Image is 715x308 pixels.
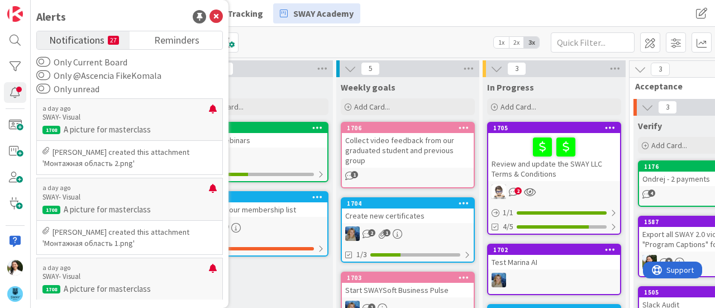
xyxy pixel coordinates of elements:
[108,36,119,45] small: 27
[42,192,209,202] p: SWAY- Visual
[488,245,620,269] div: 1702Test Marina AI
[500,102,536,112] span: Add Card...
[487,122,621,235] a: 1705Review and update the SWAY LLC Terms & ConditionsTP1/14/5
[342,273,474,283] div: 1703
[36,98,223,175] a: a day agoSWAY- Visual1708A picture for masterclass[PERSON_NAME] created this attachment 'Монтажна...
[665,258,673,265] span: 3
[488,133,620,181] div: Review and update the SWAY LLC Terms & Conditions
[551,32,635,53] input: Quick Filter...
[42,112,209,122] p: SWAY- Visual
[487,244,621,295] a: 1702Test Marina AIMA
[342,198,474,209] div: 1704
[42,206,60,214] div: 1708
[507,62,526,75] span: 3
[492,273,506,287] img: MA
[36,8,66,25] div: Alerts
[36,70,50,81] button: Only @Ascencia FikeKomala
[361,62,380,75] span: 5
[509,37,524,48] span: 2x
[201,124,327,132] div: 1714
[196,192,327,217] div: 1684Clean up our membership list
[42,205,217,215] p: A picture for masterclass
[494,37,509,48] span: 1x
[368,229,375,236] span: 2
[42,105,209,112] p: a day ago
[487,82,534,93] span: In Progress
[36,82,99,96] label: Only unread
[42,226,217,249] p: [PERSON_NAME] created this attachment 'Монтажная область 1.png'
[342,209,474,223] div: Create new certificates
[347,200,474,207] div: 1704
[49,31,104,47] span: Notifications
[351,171,358,178] span: 1
[503,221,513,233] span: 4/5
[154,31,199,47] span: Reminders
[42,184,209,192] p: a day ago
[196,133,327,148] div: Sales Webinars
[524,37,539,48] span: 3x
[342,133,474,168] div: Collect video feedback from our graduated student and previous group
[488,255,620,269] div: Test Marina AI
[196,241,327,255] div: 0/1
[354,102,390,112] span: Add Card...
[23,2,51,15] span: Support
[201,193,327,201] div: 1684
[196,123,327,133] div: 1714
[342,123,474,133] div: 1706
[493,246,620,254] div: 1702
[196,123,327,148] div: 1714Sales Webinars
[383,229,390,236] span: 1
[648,189,655,197] span: 4
[36,56,50,68] button: Only Current Board
[503,207,513,219] span: 1 / 1
[492,184,506,199] img: TP
[42,125,217,135] p: A picture for masterclass
[342,123,474,168] div: 1706Collect video feedback from our graduated student and previous group
[341,122,475,188] a: 1706Collect video feedback from our graduated student and previous group
[36,55,127,69] label: Only Current Board
[345,226,360,241] img: MA
[342,273,474,297] div: 1703Start SWAYSoft Business Pulse
[341,82,395,93] span: Weekly goals
[7,260,23,276] img: AK
[42,285,60,293] div: 1708
[42,264,209,272] p: a day ago
[196,202,327,217] div: Clean up our membership list
[488,273,620,287] div: MA
[488,123,620,133] div: 1705
[347,274,474,282] div: 1703
[206,7,263,20] span: Lead Tracking
[42,284,217,294] p: A picture for masterclass
[342,226,474,241] div: MA
[651,140,687,150] span: Add Card...
[651,63,670,76] span: 3
[514,187,522,195] span: 2
[488,184,620,199] div: TP
[36,69,161,82] label: Only @Ascencia FikeKomala
[642,255,657,269] img: AK
[638,120,662,131] span: Verify
[36,83,50,94] button: Only unread
[42,126,60,134] div: 1708
[36,178,223,254] a: a day agoSWAY- Visual1708A picture for masterclass[PERSON_NAME] created this attachment 'Монтажна...
[356,249,367,260] span: 1/3
[7,286,23,302] img: avatar
[341,197,475,263] a: 1704Create new certificatesMA1/3
[42,272,209,282] p: SWAY- Visual
[273,3,360,23] a: SWAY Academy
[342,283,474,297] div: Start SWAYSoft Business Pulse
[488,245,620,255] div: 1702
[194,191,328,257] a: 1684Clean up our membership listTP0/1
[493,124,620,132] div: 1705
[42,146,217,169] p: [PERSON_NAME] created this attachment 'Монтажная область 2.png'
[347,124,474,132] div: 1706
[488,206,620,220] div: 1/1
[658,101,677,114] span: 3
[194,122,328,182] a: 1714Sales Webinars3/13
[293,7,354,20] span: SWAY Academy
[7,6,23,22] img: Visit kanbanzone.com
[196,220,327,235] div: TP
[488,123,620,181] div: 1705Review and update the SWAY LLC Terms & Conditions
[196,192,327,202] div: 1684
[342,198,474,223] div: 1704Create new certificates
